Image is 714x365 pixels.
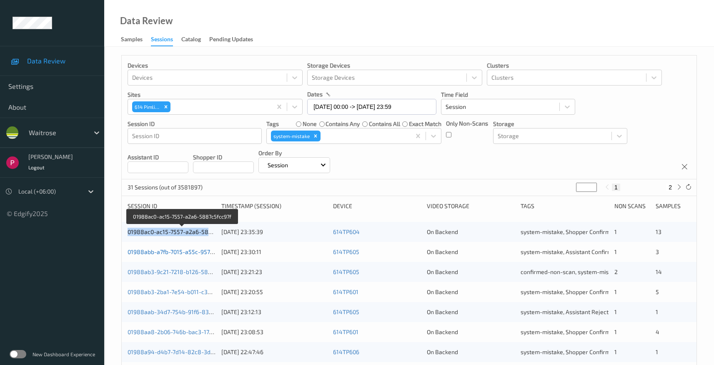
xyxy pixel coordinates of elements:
span: 1 [656,308,658,315]
label: none [303,120,317,128]
a: 614TP601 [333,328,358,335]
span: 5 [656,288,659,295]
span: 1 [614,288,617,295]
div: Video Storage [427,202,515,210]
div: Samples [656,202,691,210]
div: Remove system-mistake [311,131,320,141]
a: 01988abb-a7fb-7015-a55c-9573b1194bd1 [128,248,238,255]
span: 1 [614,348,617,355]
div: On Backend [427,288,515,296]
a: 01988a94-d4b7-7d14-82c8-3dd4b471e206 [128,348,243,355]
span: 4 [656,328,659,335]
p: Time Field [441,91,575,99]
p: Devices [128,61,303,70]
label: contains all [369,120,400,128]
span: 3 [656,248,659,255]
a: 614TP606 [333,348,359,355]
p: Clusters [487,61,662,70]
span: 1 [614,248,617,255]
p: Assistant ID [128,153,188,161]
p: Storage [493,120,627,128]
span: 13 [656,228,661,235]
span: system-mistake, Assistant Confirmed, Unusual-Activity [521,248,665,255]
a: 01988ab3-2ba1-7e54-b011-c362cb05da26 [128,288,241,295]
a: 614TP604 [333,228,360,235]
div: [DATE] 23:30:11 [221,248,327,256]
span: system-mistake, Shopper Confirmed, Unusual-Activity [521,288,663,295]
p: dates [307,90,323,98]
div: Data Review [120,17,173,25]
div: On Backend [427,348,515,356]
div: Timestamp (Session) [221,202,327,210]
span: 1 [614,228,617,235]
div: On Backend [427,228,515,236]
a: Sessions [151,34,181,46]
div: Device [333,202,421,210]
a: 614TP605 [333,248,359,255]
p: Session ID [128,120,262,128]
div: Pending Updates [209,35,253,45]
span: 14 [656,268,662,275]
div: [DATE] 23:21:23 [221,268,327,276]
div: 614 Pimlico [132,101,161,112]
a: 614TP601 [333,288,358,295]
span: 1 [656,348,658,355]
div: Sessions [151,35,173,46]
span: system-mistake, Shopper Confirmed, Unusual-Activity, Picklist item alert [521,328,711,335]
label: exact match [409,120,441,128]
span: system-mistake, Shopper Confirmed, Unusual-Activity [521,348,663,355]
p: Only Non-Scans [446,119,488,128]
div: Samples [121,35,143,45]
div: Catalog [181,35,201,45]
div: On Backend [427,308,515,316]
a: Samples [121,34,151,45]
div: [DATE] 23:20:55 [221,288,327,296]
span: 1 [614,328,617,335]
a: 614TP605 [333,268,359,275]
p: Sites [128,91,303,99]
p: Session [265,161,291,169]
div: [DATE] 23:12:13 [221,308,327,316]
div: system-mistake [271,131,311,141]
a: 01988aa8-2b06-746b-bac3-17a3645cbb62 [128,328,243,335]
a: 01988ac0-ac15-7557-a2a6-5887c5fcc97f [128,228,238,235]
a: Catalog [181,34,209,45]
span: system-mistake, Shopper Confirmed, Unusual-Activity [521,228,663,235]
a: Pending Updates [209,34,261,45]
button: 2 [666,184,674,191]
span: system-mistake, Assistant Rejected, Unusual-Activity [521,308,661,315]
div: Remove 614 Pimlico [161,101,170,112]
div: On Backend [427,268,515,276]
label: contains any [326,120,360,128]
span: 1 [614,308,617,315]
p: Order By [258,149,330,157]
button: 1 [612,184,620,191]
span: 2 [614,268,618,275]
div: On Backend [427,328,515,336]
div: [DATE] 22:47:46 [221,348,327,356]
p: Storage Devices [307,61,482,70]
div: [DATE] 23:35:39 [221,228,327,236]
div: Non Scans [614,202,649,210]
a: 01988ab3-9c21-7218-b126-58c3b05c963d [128,268,241,275]
a: 614TP605 [333,308,359,315]
div: On Backend [427,248,515,256]
p: Shopper ID [193,153,254,161]
div: [DATE] 23:08:53 [221,328,327,336]
div: Tags [521,202,609,210]
div: Session ID [128,202,215,210]
p: 31 Sessions (out of 3581897) [128,183,203,191]
p: Tags [266,120,279,128]
a: 01988aab-34d7-754b-91f6-8333419c2b11 [128,308,240,315]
